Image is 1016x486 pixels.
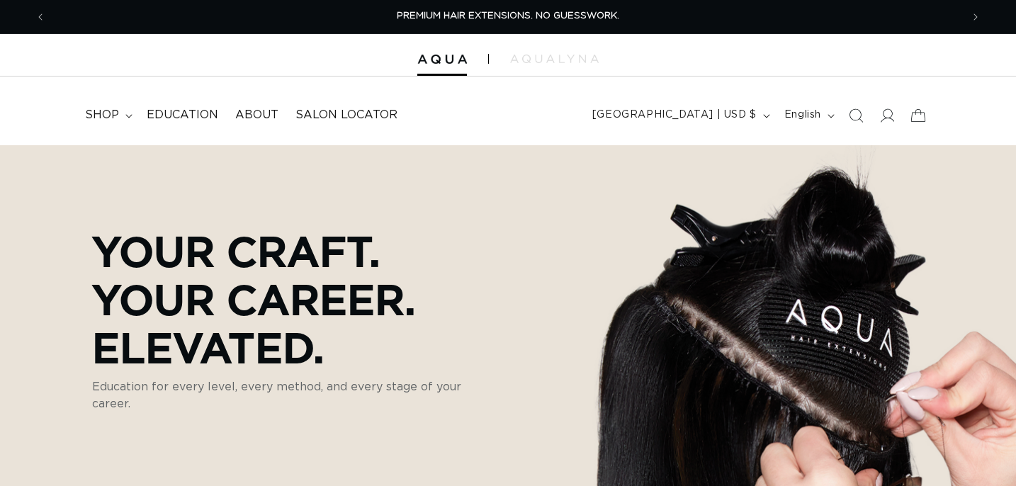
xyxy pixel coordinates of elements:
[77,99,138,131] summary: shop
[227,99,287,131] a: About
[510,55,599,63] img: aqualyna.com
[592,108,757,123] span: [GEOGRAPHIC_DATA] | USD $
[784,108,821,123] span: English
[584,102,776,129] button: [GEOGRAPHIC_DATA] | USD $
[295,108,397,123] span: Salon Locator
[85,108,119,123] span: shop
[776,102,840,129] button: English
[147,108,218,123] span: Education
[138,99,227,131] a: Education
[960,4,991,30] button: Next announcement
[417,55,467,64] img: Aqua Hair Extensions
[235,108,278,123] span: About
[92,227,496,371] p: Your Craft. Your Career. Elevated.
[92,378,496,412] p: Education for every level, every method, and every stage of your career.
[25,4,56,30] button: Previous announcement
[397,11,619,21] span: PREMIUM HAIR EXTENSIONS. NO GUESSWORK.
[840,100,871,131] summary: Search
[287,99,406,131] a: Salon Locator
